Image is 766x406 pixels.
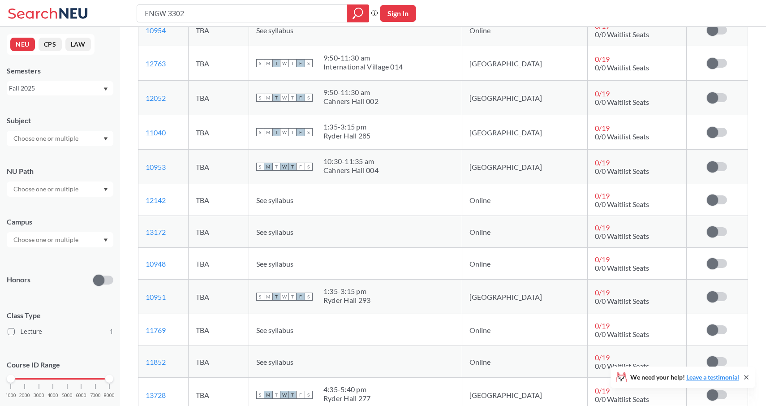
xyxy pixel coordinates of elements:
[595,191,610,200] span: 0 / 19
[7,131,113,146] div: Dropdown arrow
[256,228,293,236] span: See syllabus
[103,188,108,191] svg: Dropdown arrow
[280,163,288,171] span: W
[288,59,297,67] span: T
[595,124,610,132] span: 0 / 19
[323,122,371,131] div: 1:35 - 3:15 pm
[188,46,249,81] td: TBA
[146,259,166,268] a: 10948
[188,314,249,346] td: TBA
[9,184,84,194] input: Choose one or multiple
[7,116,113,125] div: Subject
[39,38,62,51] button: CPS
[264,391,272,399] span: M
[288,128,297,136] span: T
[595,330,649,338] span: 0/0 Waitlist Seats
[146,128,166,137] a: 11040
[7,232,113,247] div: Dropdown arrow
[323,394,371,403] div: Ryder Hall 277
[462,81,587,115] td: [GEOGRAPHIC_DATA]
[146,228,166,236] a: 13172
[7,66,113,76] div: Semesters
[62,393,73,398] span: 5000
[595,362,649,370] span: 0/0 Waitlist Seats
[297,94,305,102] span: F
[256,163,264,171] span: S
[188,184,249,216] td: TBA
[146,326,166,334] a: 11769
[264,293,272,301] span: M
[323,296,371,305] div: Ryder Hall 293
[297,163,305,171] span: F
[19,393,30,398] span: 2000
[288,293,297,301] span: T
[595,232,649,240] span: 0/0 Waitlist Seats
[595,223,610,232] span: 0 / 19
[146,293,166,301] a: 10951
[323,62,403,71] div: International Village 014
[595,263,649,272] span: 0/0 Waitlist Seats
[297,293,305,301] span: F
[595,167,649,175] span: 0/0 Waitlist Seats
[256,59,264,67] span: S
[188,81,249,115] td: TBA
[256,326,293,334] span: See syllabus
[595,132,649,141] span: 0/0 Waitlist Seats
[297,59,305,67] span: F
[323,88,379,97] div: 9:50 - 11:30 am
[110,327,113,337] span: 1
[103,137,108,141] svg: Dropdown arrow
[188,115,249,150] td: TBA
[323,131,371,140] div: Ryder Hall 285
[7,275,30,285] p: Honors
[272,163,280,171] span: T
[305,94,313,102] span: S
[288,391,297,399] span: T
[47,393,58,398] span: 4000
[272,293,280,301] span: T
[462,248,587,280] td: Online
[595,158,610,167] span: 0 / 19
[256,358,293,366] span: See syllabus
[146,196,166,204] a: 12142
[630,374,739,380] span: We need your help!
[9,234,84,245] input: Choose one or multiple
[188,150,249,184] td: TBA
[34,393,44,398] span: 3000
[280,391,288,399] span: W
[146,59,166,68] a: 12763
[256,293,264,301] span: S
[146,94,166,102] a: 12052
[595,55,610,63] span: 0 / 19
[297,128,305,136] span: F
[146,358,166,366] a: 11852
[595,255,610,263] span: 0 / 19
[280,94,288,102] span: W
[595,89,610,98] span: 0 / 19
[7,166,113,176] div: NU Path
[256,94,264,102] span: S
[10,38,35,51] button: NEU
[256,128,264,136] span: S
[305,293,313,301] span: S
[595,288,610,297] span: 0 / 19
[305,128,313,136] span: S
[323,287,371,296] div: 1:35 - 3:15 pm
[595,63,649,72] span: 0/0 Waitlist Seats
[188,14,249,46] td: TBA
[103,87,108,91] svg: Dropdown arrow
[146,26,166,35] a: 10954
[90,393,101,398] span: 7000
[188,346,249,378] td: TBA
[264,59,272,67] span: M
[272,391,280,399] span: T
[462,314,587,346] td: Online
[7,181,113,197] div: Dropdown arrow
[104,393,115,398] span: 8000
[595,200,649,208] span: 0/0 Waitlist Seats
[595,30,649,39] span: 0/0 Waitlist Seats
[462,150,587,184] td: [GEOGRAPHIC_DATA]
[256,196,293,204] span: See syllabus
[256,26,293,35] span: See syllabus
[462,280,587,314] td: [GEOGRAPHIC_DATA]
